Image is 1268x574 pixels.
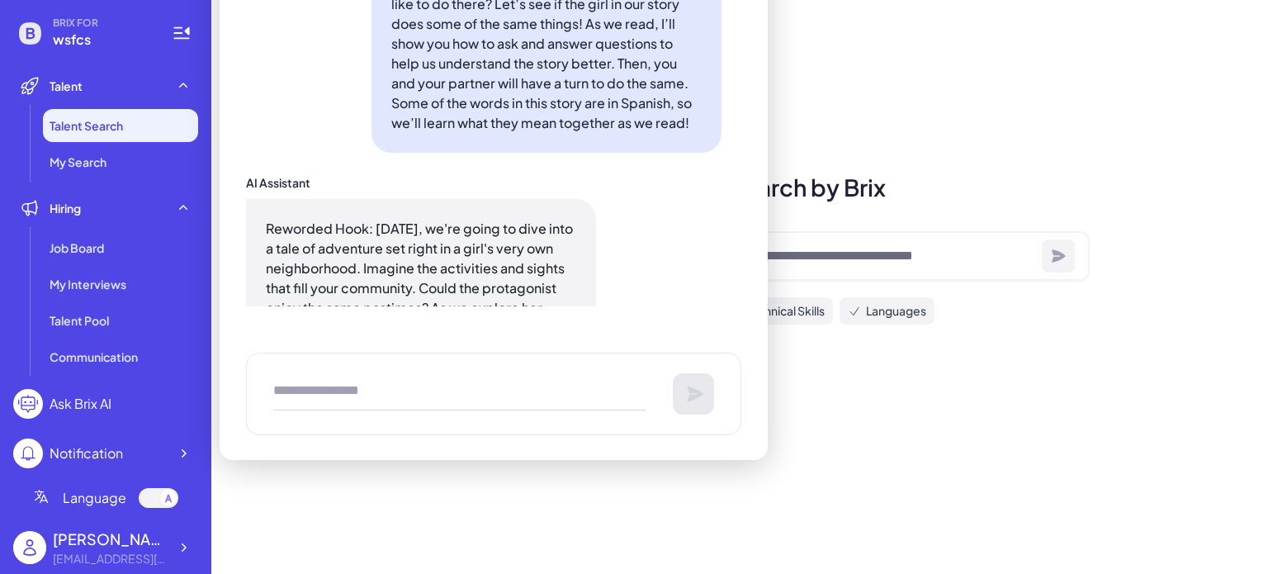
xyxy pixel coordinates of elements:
img: user_logo.png [13,531,46,564]
span: My Interviews [50,276,126,292]
span: Talent [50,78,83,94]
span: Talent Search [50,117,123,134]
span: Talent Pool [50,312,109,329]
span: wsfcs [53,30,152,50]
div: freichdelapp@wsfcs.k12.nc.us [53,550,168,567]
span: BRIX FOR [53,17,152,30]
span: Job Board [50,240,104,256]
span: My Search [50,154,106,170]
span: Languages [866,302,926,320]
div: Notification [50,444,123,463]
span: Language [63,488,126,508]
span: Technical Skills [745,302,825,320]
span: Communication [50,349,138,365]
div: delapp [53,528,168,550]
div: Ask Brix AI [50,394,111,414]
span: Hiring [50,200,81,216]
